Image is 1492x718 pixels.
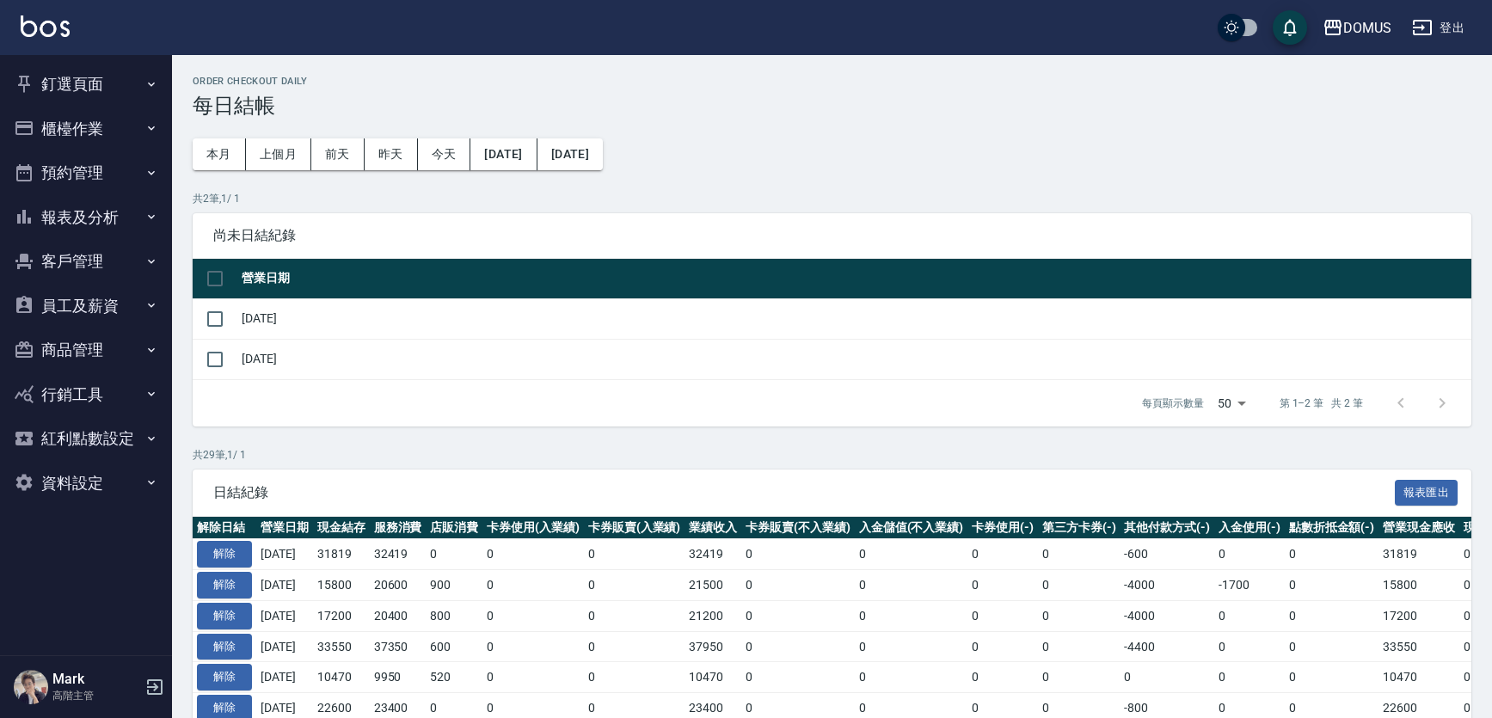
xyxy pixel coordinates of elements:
th: 點數折抵金額(-) [1285,517,1379,539]
th: 營業現金應收 [1378,517,1459,539]
td: 32419 [370,539,427,570]
td: 0 [741,600,855,631]
td: 0 [967,570,1038,601]
td: 0 [967,662,1038,693]
td: 0 [1214,539,1285,570]
td: 0 [1038,600,1121,631]
td: 0 [855,570,968,601]
td: 9950 [370,662,427,693]
span: 日結紀錄 [213,484,1395,501]
td: 10470 [1378,662,1459,693]
img: Logo [21,15,70,37]
td: 0 [584,600,685,631]
td: [DATE] [256,539,313,570]
td: 33550 [1378,631,1459,662]
button: 紅利點數設定 [7,416,165,461]
th: 卡券販賣(入業績) [584,517,685,539]
td: 0 [967,600,1038,631]
button: 員工及薪資 [7,284,165,328]
button: 櫃檯作業 [7,107,165,151]
a: 報表匯出 [1395,483,1458,500]
td: 0 [1120,662,1214,693]
td: 0 [1285,539,1379,570]
td: -4400 [1120,631,1214,662]
td: [DATE] [256,631,313,662]
td: [DATE] [256,600,313,631]
button: 上個月 [246,138,311,170]
td: 0 [482,539,584,570]
td: 17200 [1378,600,1459,631]
td: 0 [967,539,1038,570]
td: [DATE] [256,662,313,693]
td: 0 [1285,600,1379,631]
td: 10470 [313,662,370,693]
p: 高階主管 [52,688,140,703]
th: 解除日結 [193,517,256,539]
td: [DATE] [237,339,1471,379]
button: save [1273,10,1307,45]
td: 0 [1038,662,1121,693]
td: 900 [426,570,482,601]
button: 解除 [197,572,252,598]
span: 尚未日結紀錄 [213,227,1451,244]
td: 20600 [370,570,427,601]
td: 10470 [685,662,741,693]
th: 卡券販賣(不入業績) [741,517,855,539]
td: 520 [426,662,482,693]
button: 行銷工具 [7,372,165,417]
td: 0 [741,570,855,601]
td: 0 [1214,662,1285,693]
td: 15800 [313,570,370,601]
h5: Mark [52,671,140,688]
button: 本月 [193,138,246,170]
td: 0 [584,631,685,662]
p: 每頁顯示數量 [1142,396,1204,411]
td: 0 [1285,631,1379,662]
td: 32419 [685,539,741,570]
th: 其他付款方式(-) [1120,517,1214,539]
td: -4000 [1120,570,1214,601]
td: 31819 [313,539,370,570]
td: 0 [482,662,584,693]
th: 卡券使用(-) [967,517,1038,539]
td: -4000 [1120,600,1214,631]
td: 0 [741,539,855,570]
button: 報表匯出 [1395,480,1458,506]
p: 共 29 筆, 1 / 1 [193,447,1471,463]
button: 登出 [1405,12,1471,44]
div: 50 [1211,380,1252,427]
th: 營業日期 [256,517,313,539]
button: 釘選頁面 [7,62,165,107]
td: 20400 [370,600,427,631]
button: 今天 [418,138,471,170]
th: 第三方卡券(-) [1038,517,1121,539]
button: 解除 [197,664,252,690]
th: 卡券使用(入業績) [482,517,584,539]
div: DOMUS [1343,17,1391,39]
p: 第 1–2 筆 共 2 筆 [1280,396,1363,411]
td: 37350 [370,631,427,662]
td: 17200 [313,600,370,631]
td: 0 [1285,570,1379,601]
td: 0 [584,570,685,601]
td: 0 [1038,539,1121,570]
td: -1700 [1214,570,1285,601]
button: DOMUS [1316,10,1398,46]
td: 0 [1285,662,1379,693]
td: 0 [1038,570,1121,601]
button: 資料設定 [7,461,165,506]
th: 入金儲值(不入業績) [855,517,968,539]
td: 15800 [1378,570,1459,601]
button: 前天 [311,138,365,170]
td: 800 [426,600,482,631]
button: 預約管理 [7,150,165,195]
td: 0 [855,631,968,662]
td: 0 [584,662,685,693]
td: 0 [482,570,584,601]
td: 0 [855,600,968,631]
td: 37950 [685,631,741,662]
td: 0 [482,600,584,631]
td: 0 [741,662,855,693]
td: 0 [426,539,482,570]
button: 昨天 [365,138,418,170]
